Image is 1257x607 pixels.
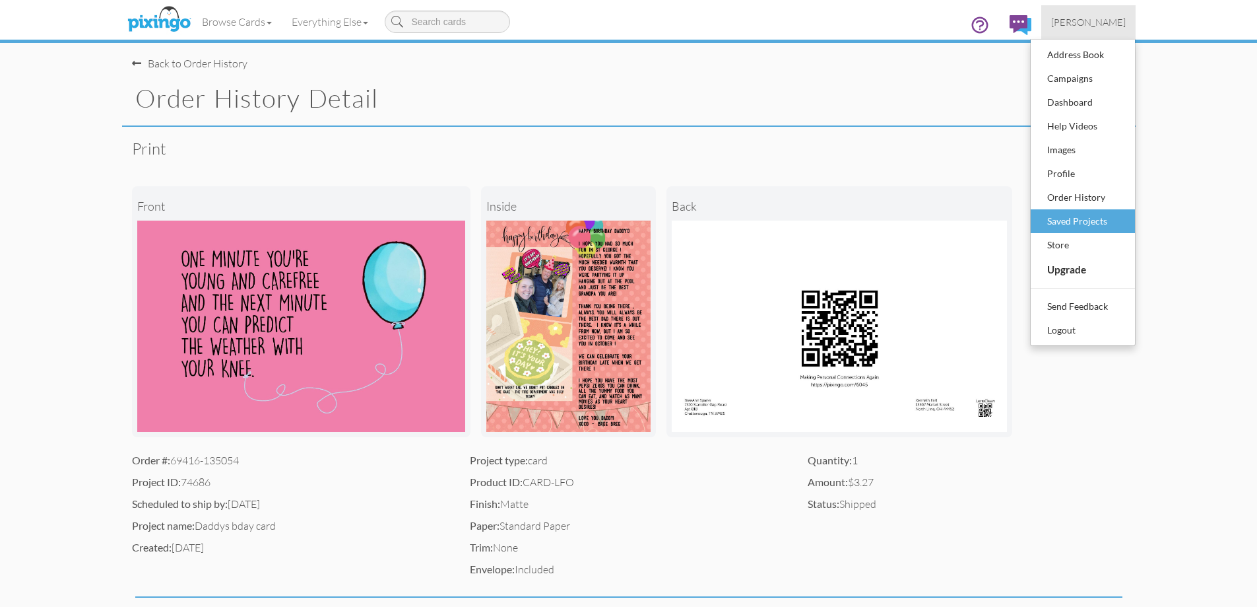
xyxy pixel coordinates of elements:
[808,476,848,488] strong: Amount:
[808,454,852,466] strong: Quantity:
[1031,114,1135,138] a: Help Videos
[1044,116,1122,136] div: Help Videos
[1031,318,1135,342] a: Logout
[132,519,195,532] strong: Project name:
[132,454,170,466] strong: Order #:
[132,540,450,555] div: [DATE]
[470,562,788,577] div: Included
[1044,45,1122,65] div: Address Book
[1044,235,1122,255] div: Store
[486,192,651,221] div: inside
[1031,138,1135,162] a: Images
[1031,295,1135,318] a: Send Feedback
[808,497,1126,512] div: Shipped
[1044,211,1122,231] div: Saved Projects
[470,454,528,466] strong: Project type:
[1031,257,1135,282] a: Upgrade
[132,497,228,510] strong: Scheduled to ship by:
[132,127,1126,170] div: Print
[1041,5,1136,39] a: [PERSON_NAME]
[192,5,282,38] a: Browse Cards
[1044,297,1122,316] div: Send Feedback
[132,453,450,468] div: 69416-135054
[1044,188,1122,207] div: Order History
[1031,186,1135,209] a: Order History
[1044,320,1122,340] div: Logout
[132,475,450,490] div: 74686
[470,475,788,490] div: CARD-LFO
[1044,164,1122,184] div: Profile
[486,221,651,432] img: Landscape Image
[1031,43,1135,67] a: Address Book
[137,192,466,221] div: front
[808,453,1126,468] div: 1
[470,540,788,555] div: None
[132,541,172,553] strong: Created:
[470,476,523,488] strong: Product ID:
[1031,67,1135,90] a: Campaigns
[132,476,181,488] strong: Project ID:
[132,497,450,512] div: [DATE]
[470,497,788,512] div: Matte
[137,221,466,432] img: Landscape Image
[132,56,247,71] div: Back to Order History
[672,192,1007,221] div: back
[470,563,515,575] strong: Envelope:
[124,3,194,36] img: pixingo logo
[808,475,1126,490] div: $3.27
[1044,92,1122,112] div: Dashboard
[470,541,493,553] strong: Trim:
[1051,17,1126,28] span: [PERSON_NAME]
[282,5,378,38] a: Everything Else
[135,85,1136,112] h1: Order History Detail
[1010,15,1031,35] img: comments.svg
[470,518,788,534] div: Standard Paper
[470,497,500,510] strong: Finish:
[470,453,788,468] div: card
[132,518,450,534] div: Daddys bday card
[132,43,1126,71] nav-back: Order History
[672,221,1007,432] img: Landscape Image
[470,519,500,532] strong: Paper:
[1031,162,1135,186] a: Profile
[808,497,839,510] strong: Status:
[1044,259,1122,280] div: Upgrade
[1031,209,1135,233] a: Saved Projects
[1031,90,1135,114] a: Dashboard
[1044,69,1122,89] div: Campaigns
[385,11,510,33] input: Search cards
[1044,140,1122,160] div: Images
[1031,233,1135,257] a: Store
